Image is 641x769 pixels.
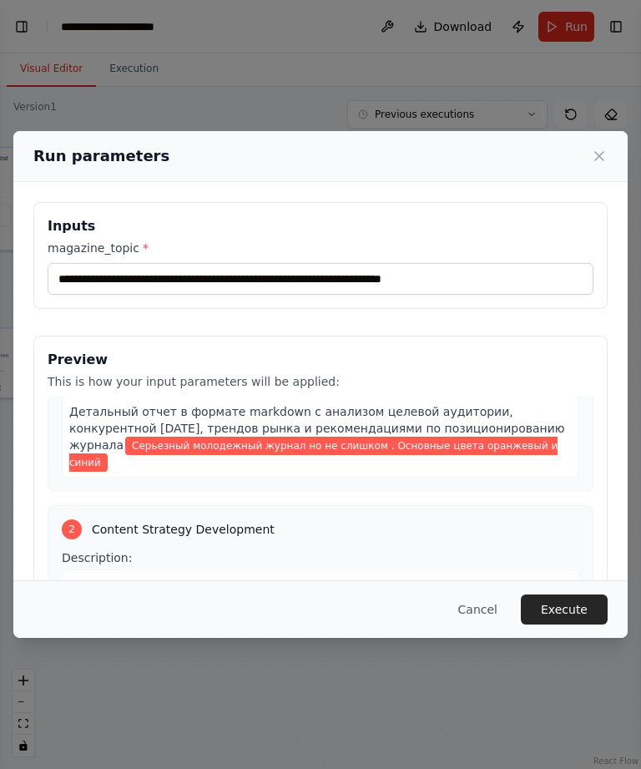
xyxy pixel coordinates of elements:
span: Description: [62,551,132,564]
span: Content Strategy Development [92,521,275,538]
h2: Run parameters [33,144,169,168]
span: Variable: magazine_topic [69,437,558,472]
button: Cancel [445,594,511,625]
h3: Inputs [48,216,593,236]
div: 2 [62,519,82,539]
span: На основе результатов маркетингового исследования разработать комплексную контент-стратегию для ж... [69,579,487,609]
p: This is how your input parameters will be applied: [48,373,593,390]
button: Execute [521,594,608,625]
h3: Preview [48,350,593,370]
span: Детальный отчет в формате markdown с анализом целевой аудитории, конкурентной [DATE], трендов рын... [69,405,565,452]
label: magazine_topic [48,240,593,256]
